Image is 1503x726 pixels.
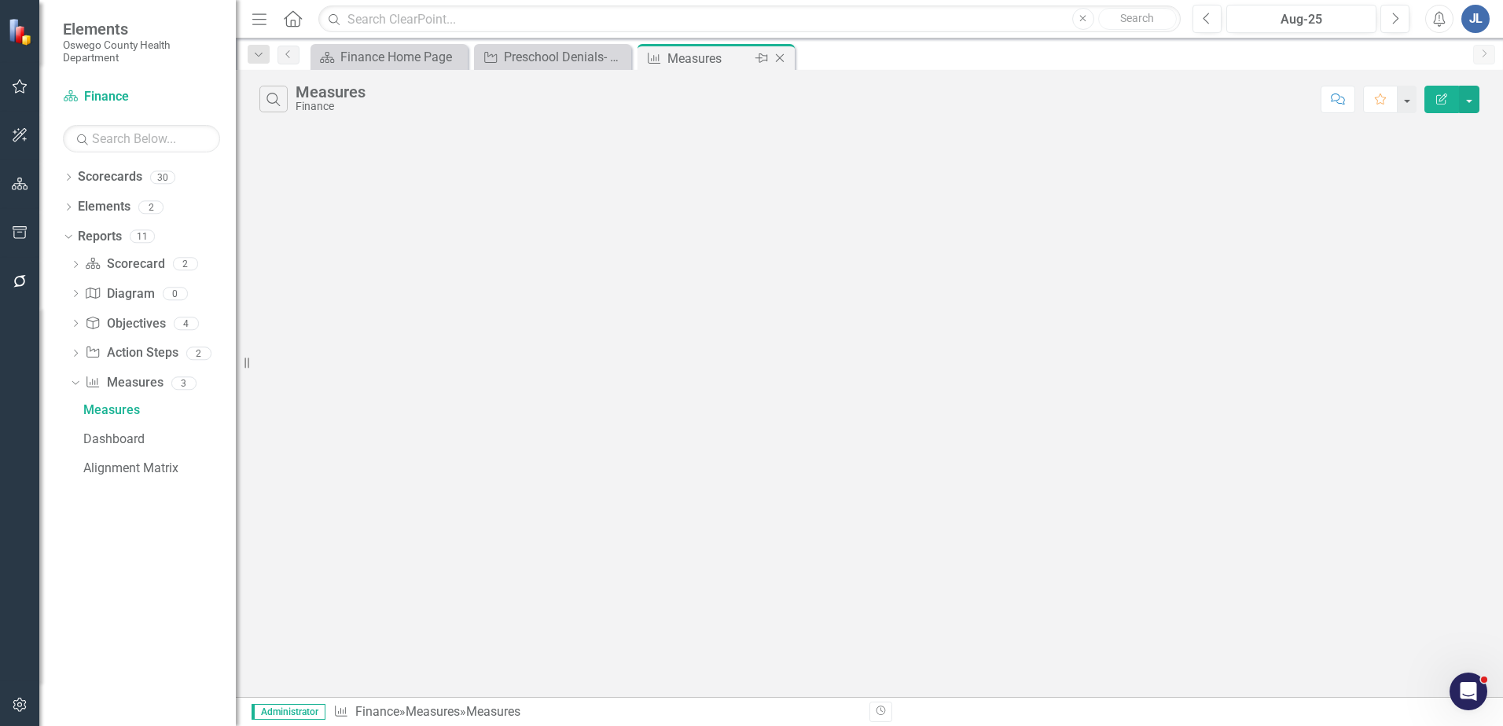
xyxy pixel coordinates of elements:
a: Finance Home Page [314,47,464,67]
div: 2 [186,346,211,360]
a: Finance [355,704,399,719]
a: Preschool Denials- Non-Affiliated Providers [478,47,627,67]
div: 11 [130,230,155,244]
button: JL [1461,5,1490,33]
button: Aug-25 [1226,5,1376,33]
div: 4 [174,317,199,330]
div: Measures [667,49,751,68]
div: 30 [150,170,175,184]
div: 3 [171,376,197,390]
img: ClearPoint Strategy [8,18,35,46]
div: » » [333,703,858,721]
div: Aug-25 [1232,10,1371,29]
iframe: Intercom live chat [1450,673,1487,710]
a: Diagram [85,285,154,303]
a: Elements [78,198,130,216]
span: Search [1120,12,1154,24]
div: Finance Home Page [340,47,464,67]
div: 2 [138,200,164,214]
div: Alignment Matrix [83,461,236,475]
span: Administrator [252,704,325,720]
div: 0 [163,287,188,300]
div: Preschool Denials- Non-Affiliated Providers [504,47,627,67]
div: Finance [296,101,366,112]
a: Finance [63,88,220,106]
input: Search ClearPoint... [318,5,1181,33]
div: Measures [466,704,520,719]
div: Measures [296,83,366,101]
a: Reports [78,228,122,246]
a: Measures [85,374,163,392]
a: Alignment Matrix [79,456,236,481]
a: Objectives [85,315,165,333]
div: 2 [173,258,198,271]
a: Dashboard [79,427,236,452]
input: Search Below... [63,125,220,152]
a: Action Steps [85,344,178,362]
a: Measures [406,704,460,719]
button: Search [1098,8,1177,30]
a: Scorecards [78,168,142,186]
div: Dashboard [83,432,236,446]
span: Elements [63,20,220,38]
small: Oswego County Health Department [63,38,220,64]
a: Measures [79,398,236,423]
a: Scorecard [85,255,164,273]
div: Measures [83,403,236,417]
